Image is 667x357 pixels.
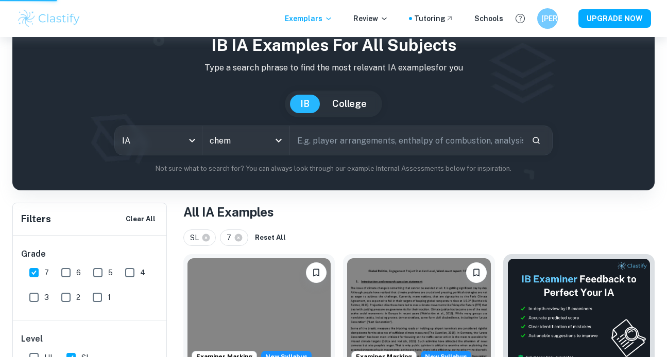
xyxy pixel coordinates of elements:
span: 3 [44,292,49,303]
button: College [322,95,377,113]
h6: Level [21,333,159,345]
button: Open [271,133,286,148]
h1: IB IA examples for all subjects [21,33,646,58]
h6: Filters [21,212,51,226]
p: Exemplars [285,13,333,24]
h6: [PERSON_NAME] [541,13,553,24]
span: 5 [108,267,113,278]
p: Type a search phrase to find the most relevant IA examples for you [21,62,646,74]
div: SL [183,229,216,246]
a: Tutoring [414,13,454,24]
span: 6 [76,267,81,278]
button: Search [527,132,545,149]
span: 4 [140,267,145,278]
button: Bookmark [306,262,327,283]
span: 7 [227,232,236,243]
a: Schools [474,13,503,24]
span: SL [190,232,203,243]
h1: All IA Examples [183,203,655,221]
button: Clear All [123,211,158,227]
div: 7 [220,229,248,246]
span: 1 [108,292,111,303]
p: Not sure what to search for? You can always look through our example Internal Assessments below f... [21,164,646,174]
button: Bookmark [466,262,487,283]
button: UPGRADE NOW [578,9,651,28]
span: 7 [44,267,49,278]
button: IB [290,95,320,113]
button: Reset All [252,230,288,245]
span: 2 [76,292,80,303]
button: [PERSON_NAME] [537,8,558,29]
button: Help and Feedback [511,10,529,27]
input: E.g. player arrangements, enthalpy of combustion, analysis of a big city... [290,126,523,155]
p: Review [353,13,388,24]
h6: Grade [21,248,159,260]
img: Clastify logo [16,8,82,29]
div: IA [115,126,202,155]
